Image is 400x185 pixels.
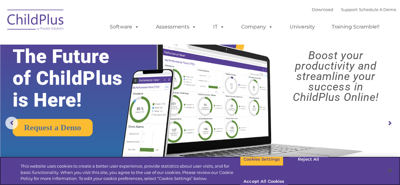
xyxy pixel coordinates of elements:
[4,5,67,37] img: ChildPlus by Procare Solutions
[312,7,396,12] font: |
[240,153,283,166] button: Cookies Settings
[283,21,321,33] a: University
[103,21,145,33] a: Software
[325,21,386,33] a: Training Scramble!!
[341,7,358,12] a: Support
[276,50,395,102] rs-layer: Boost your productivity and streamline your success in ChildPlus Online!
[207,21,231,33] a: IT
[13,46,140,111] rs-layer: The Future of ChildPlus is Here!
[88,68,115,72] span: Phone number
[21,163,240,182] div: This website uses cookies to create a better user experience, provide statistics about user visit...
[312,7,333,12] a: Download
[359,7,396,12] a: Schedule A Demo
[383,163,397,177] button: Close
[88,42,107,46] span: Last name
[289,153,328,166] button: Reject All
[235,21,279,33] a: Company
[150,21,203,33] a: Assessments
[13,119,93,136] a: Request a Demo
